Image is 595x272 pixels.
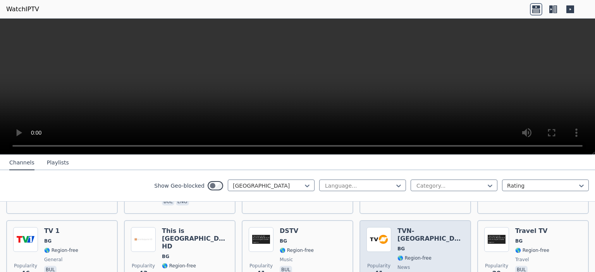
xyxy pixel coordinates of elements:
[47,156,69,170] button: Playlists
[131,227,156,252] img: This is Bulgaria HD
[249,263,273,269] span: Popularity
[280,227,314,235] h6: DSTV
[162,263,196,269] span: 🌎 Region-free
[162,253,169,260] span: BG
[44,238,52,244] span: BG
[366,227,391,252] img: TVN-Bulgaria
[484,227,509,252] img: Travel TV
[515,227,549,235] h6: Travel TV
[176,198,189,205] p: eng
[515,238,523,244] span: BG
[367,263,390,269] span: Popularity
[249,227,273,252] img: DSTV
[397,264,410,270] span: news
[44,227,78,235] h6: TV 1
[162,198,174,205] p: bul
[44,247,78,253] span: 🌎 Region-free
[515,247,549,253] span: 🌎 Region-free
[162,227,229,250] h6: This is [GEOGRAPHIC_DATA] HD
[397,246,405,252] span: BG
[13,227,38,252] img: TV 1
[6,5,39,14] a: WatchIPTV
[132,263,155,269] span: Popularity
[154,182,205,190] label: Show Geo-blocked
[44,257,62,263] span: general
[14,263,37,269] span: Popularity
[9,156,34,170] button: Channels
[485,263,508,269] span: Popularity
[397,255,432,261] span: 🌎 Region-free
[280,247,314,253] span: 🌎 Region-free
[280,257,293,263] span: music
[515,257,529,263] span: travel
[280,238,287,244] span: BG
[397,227,464,243] h6: TVN-[GEOGRAPHIC_DATA]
